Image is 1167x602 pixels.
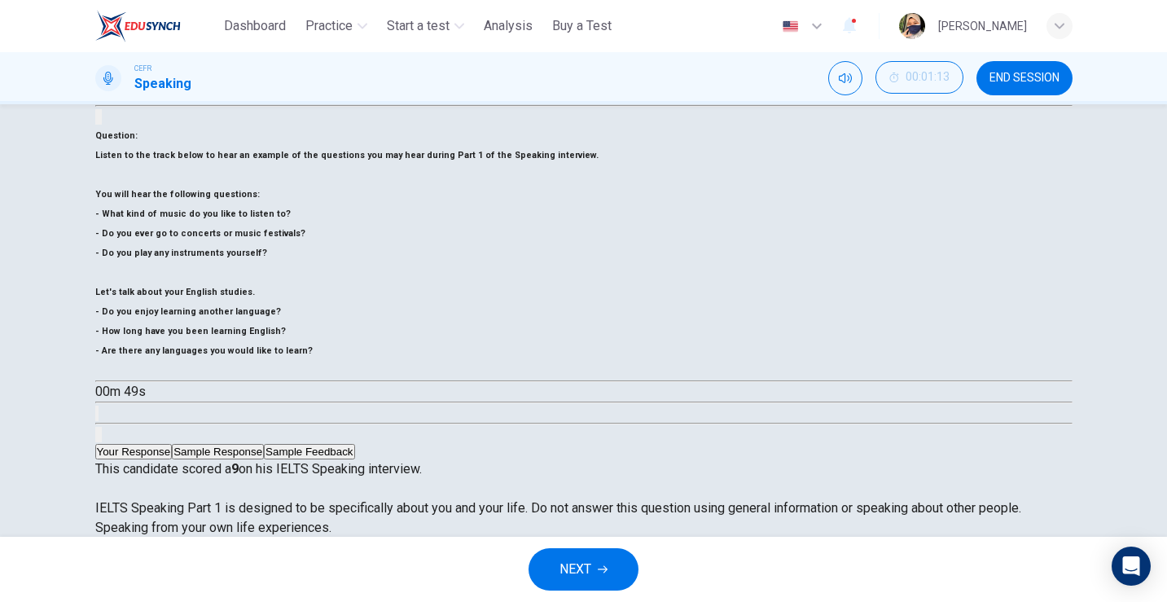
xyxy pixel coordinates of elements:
span: Analysis [484,16,533,36]
img: ELTC logo [95,10,181,42]
button: Practice [299,11,374,41]
button: Buy a Test [546,11,618,41]
button: Sample Feedback [264,444,354,459]
button: 00:01:13 [875,61,963,94]
h6: Listen to the track below to hear an example of the questions you may hear during Part 1 of the S... [95,146,1073,361]
button: Sample Response [172,444,264,459]
span: 00:01:13 [906,71,950,84]
span: CEFR [134,63,151,74]
button: Click to see the audio transcription [95,406,99,421]
img: Profile picture [899,13,925,39]
button: NEXT [529,548,638,591]
div: basic tabs example [95,444,1073,459]
div: [PERSON_NAME] [938,16,1027,36]
div: Open Intercom Messenger [1112,547,1151,586]
div: Hide [875,61,963,95]
button: Analysis [477,11,539,41]
button: Your Response [95,444,173,459]
span: Start a test [387,16,450,36]
h6: Question : [95,126,1073,146]
span: Buy a Test [552,16,612,36]
span: Dashboard [224,16,286,36]
span: END SESSION [989,72,1060,85]
span: 00m 49s [95,384,146,399]
button: END SESSION [976,61,1073,95]
span: Practice [305,16,353,36]
button: Dashboard [217,11,292,41]
h1: Speaking [134,74,191,94]
img: en [780,20,801,33]
strong: 9 [231,461,239,477]
div: Mute [828,61,862,95]
span: NEXT [559,558,591,581]
button: Start a test [380,11,471,41]
a: ELTC logo [95,10,218,42]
